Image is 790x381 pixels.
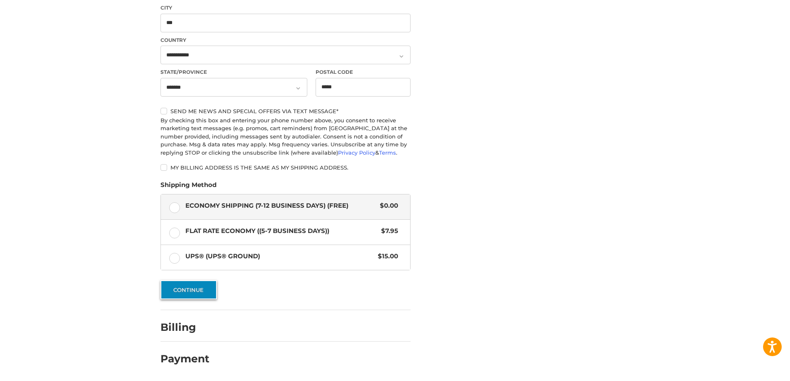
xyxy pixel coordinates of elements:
span: $15.00 [374,252,398,261]
a: Terms [379,149,396,156]
span: Flat Rate Economy ((5-7 Business Days)) [185,226,377,236]
h2: Payment [160,352,209,365]
label: Send me news and special offers via text message* [160,108,411,114]
div: By checking this box and entering your phone number above, you consent to receive marketing text ... [160,116,411,157]
a: Privacy Policy [338,149,375,156]
span: Economy Shipping (7-12 Business Days) (Free) [185,201,376,211]
label: Postal Code [316,68,411,76]
span: $0.00 [376,201,398,211]
span: $7.95 [377,226,398,236]
label: State/Province [160,68,307,76]
button: Continue [160,280,217,299]
label: Country [160,36,411,44]
legend: Shipping Method [160,180,216,194]
span: UPS® (UPS® Ground) [185,252,374,261]
h2: Billing [160,321,209,334]
label: City [160,4,411,12]
label: My billing address is the same as my shipping address. [160,164,411,171]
